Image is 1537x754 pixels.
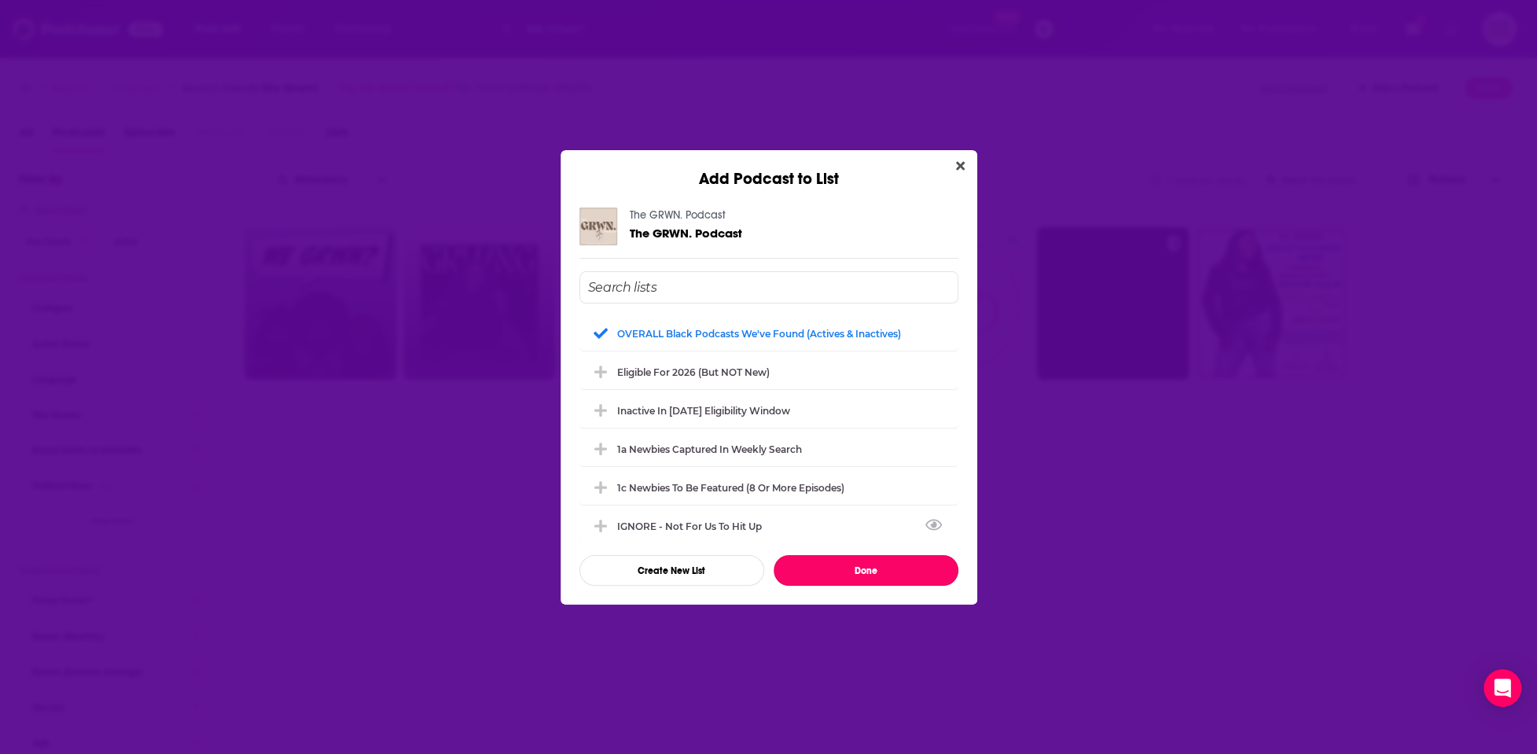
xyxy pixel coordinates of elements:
div: Add Podcast To List [579,271,958,586]
div: OVERALL Black podcasts we've found (actives & inactives) [617,328,901,340]
div: Eligible for 2026 (but NOT new) [617,366,770,378]
span: The GRWN. Podcast [630,226,742,241]
button: Close [950,156,971,176]
input: Search lists [579,271,958,303]
div: 1a Newbies captured in weekly search [579,432,958,466]
div: 1c Newbies to be featured (8 or more episodes) [579,470,958,505]
a: The GRWN. Podcast [630,226,742,240]
div: Eligible for 2026 (but NOT new) [579,355,958,389]
div: Add Podcast to List [561,150,977,189]
div: IGNORE - not for us to hit up [579,509,958,543]
div: Inactive in 2026 eligibility window [579,393,958,428]
div: OVERALL Black podcasts we've found (actives & inactives) [579,316,958,351]
div: 1c Newbies to be featured (8 or more episodes) [617,482,844,494]
img: The GRWN. Podcast [579,208,617,245]
button: Done [774,555,958,586]
div: Open Intercom Messenger [1484,669,1521,707]
div: Inactive in [DATE] eligibility window [617,405,790,417]
div: 1a Newbies captured in weekly search [617,443,802,455]
button: Create New List [579,555,764,586]
div: IGNORE - not for us to hit up [617,520,771,532]
a: The GRWN. Podcast [630,208,726,222]
button: View Link [762,529,771,531]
